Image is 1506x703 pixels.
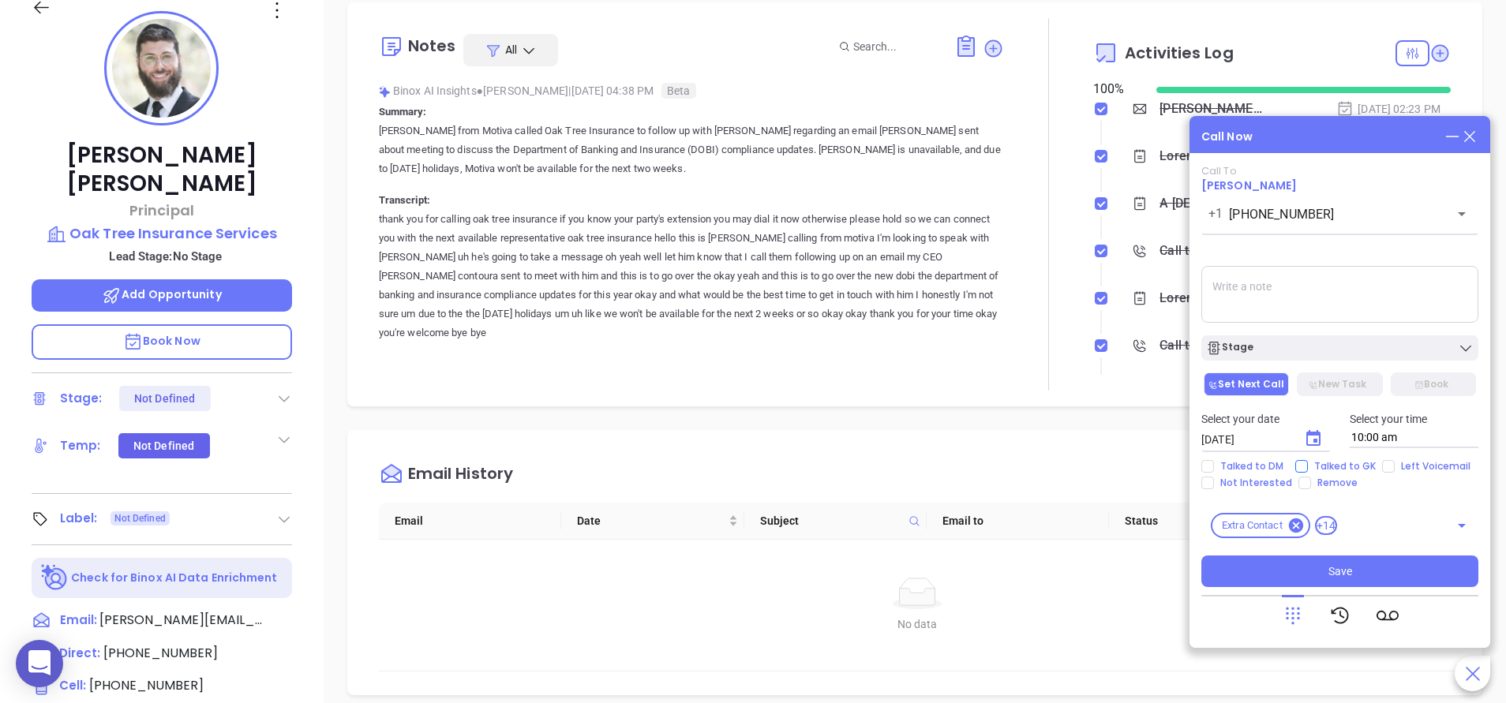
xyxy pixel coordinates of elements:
[1159,192,1264,215] div: A [DEMOGRAPHIC_DATA] picked up on the cell and hung up when I said motiva, [PERSON_NAME] said tha...
[99,611,265,630] span: [PERSON_NAME][EMAIL_ADDRESS][DOMAIN_NAME]
[1204,372,1289,396] button: Set Next Call
[1201,555,1478,587] button: Save
[1159,144,1264,168] div: Loremip: Dolors amet Consec adipis Eli Sedd Eiusmodte in utlabo et dolo Magnaa enimadmin ve quisn...
[1201,129,1253,145] div: Call Now
[1206,340,1253,356] div: Stage
[408,466,513,487] div: Email History
[1451,514,1473,537] button: Open
[1212,518,1292,533] span: Extra Contact
[561,503,744,540] th: Date
[60,434,101,458] div: Temp:
[398,615,1437,633] div: No data
[1214,477,1298,489] span: Not Interested
[1201,410,1331,428] p: Select your date
[1159,334,1264,357] div: Call to [PERSON_NAME]
[379,210,1004,342] p: thank you for calling oak tree insurance if you know your party's extension you may dial it now o...
[1308,460,1382,473] span: Talked to GK
[60,387,103,410] div: Stage:
[1229,205,1427,223] input: Enter phone number or name
[1297,372,1382,396] button: New Task
[1208,204,1223,223] p: +1
[927,503,1109,540] th: Email to
[102,286,222,302] span: Add Opportunity
[1451,203,1473,225] button: Open
[477,84,484,97] span: ●
[1336,100,1440,118] div: [DATE] 02:23 PM
[1159,286,1264,310] div: Loremip: Dolors amet Consec ad elitsed do eiusmo te in ut labor etdo ma ali ENI adminimve q nostr...
[577,512,725,529] span: Date
[41,564,69,592] img: Ai-Enrich-DaqCidB-.svg
[60,611,97,631] span: Email:
[1201,178,1297,193] a: [PERSON_NAME]
[1159,97,1264,121] div: [PERSON_NAME], did you know NY DFS is being enforced ?
[661,83,695,99] span: Beta
[760,512,902,529] span: Subject
[59,677,86,694] span: Cell :
[1328,563,1352,580] span: Save
[1350,410,1479,428] p: Select your time
[1315,516,1337,535] span: +14
[1311,477,1364,489] span: Remove
[379,79,1004,103] div: Binox AI Insights [PERSON_NAME] | [DATE] 04:38 PM
[1298,423,1329,454] button: Choose date, selected date is Sep 13, 2025
[39,246,292,267] p: Lead Stage: No Stage
[379,122,1004,178] p: [PERSON_NAME] from Motiva called Oak Tree Insurance to follow up with [PERSON_NAME] regarding an ...
[1159,239,1264,263] div: Call to [PERSON_NAME]
[112,19,211,118] img: profile-user
[379,106,427,118] b: Summary:
[408,38,456,54] div: Notes
[133,433,194,458] div: Not Defined
[379,194,430,206] b: Transcript:
[1201,432,1291,447] input: MM/DD/YYYY
[114,510,166,527] span: Not Defined
[32,222,292,245] a: Oak Tree Insurance Services
[1211,513,1310,538] div: Extra Contact
[1201,163,1237,178] span: Call To
[123,333,200,349] span: Book Now
[32,141,292,198] p: [PERSON_NAME] [PERSON_NAME]
[505,42,517,58] span: All
[1214,460,1290,473] span: Talked to DM
[1109,503,1291,540] th: Status
[59,645,100,661] span: Direct :
[60,507,98,530] div: Label:
[89,676,204,694] span: [PHONE_NUMBER]
[1391,372,1476,396] button: Book
[853,38,937,55] input: Search...
[379,503,561,540] th: Email
[134,386,195,411] div: Not Defined
[32,200,292,221] p: Principal
[1125,45,1233,61] span: Activities Log
[1093,80,1137,99] div: 100 %
[1201,335,1478,361] button: Stage
[379,86,391,98] img: svg%3e
[103,644,218,662] span: [PHONE_NUMBER]
[1395,460,1477,473] span: Left Voicemail
[71,570,277,586] p: Check for Binox AI Data Enrichment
